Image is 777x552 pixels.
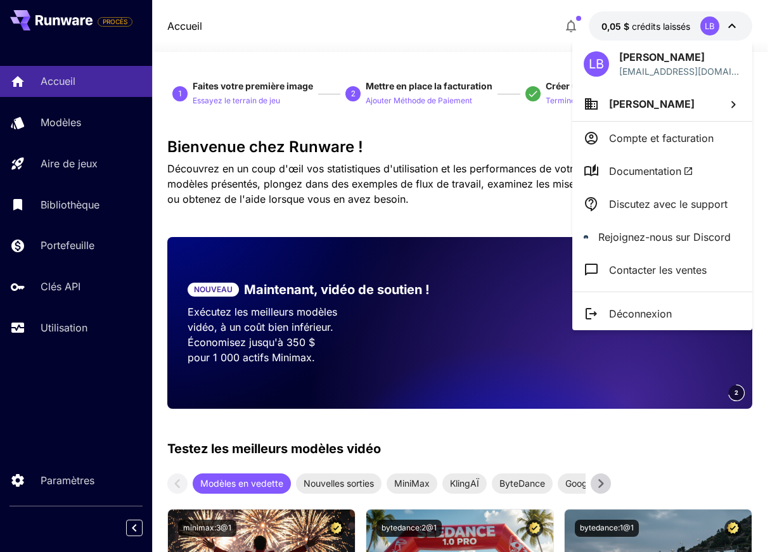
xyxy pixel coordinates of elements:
p: [PERSON_NAME] [619,49,741,65]
p: Contacter les ventes [609,262,707,278]
button: [PERSON_NAME] [572,87,752,121]
div: LB [584,51,609,77]
div: lolobecker@yahoo.fr [619,65,741,78]
p: [EMAIL_ADDRESS][DOMAIN_NAME] [619,65,741,78]
p: Rejoignez-nous sur Discord [598,229,731,245]
p: Compte et facturation [609,131,714,146]
span: [PERSON_NAME] [609,98,695,110]
span: Documentation [609,164,693,179]
p: Déconnexion [609,306,672,321]
p: Discutez avec le support [609,196,728,212]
